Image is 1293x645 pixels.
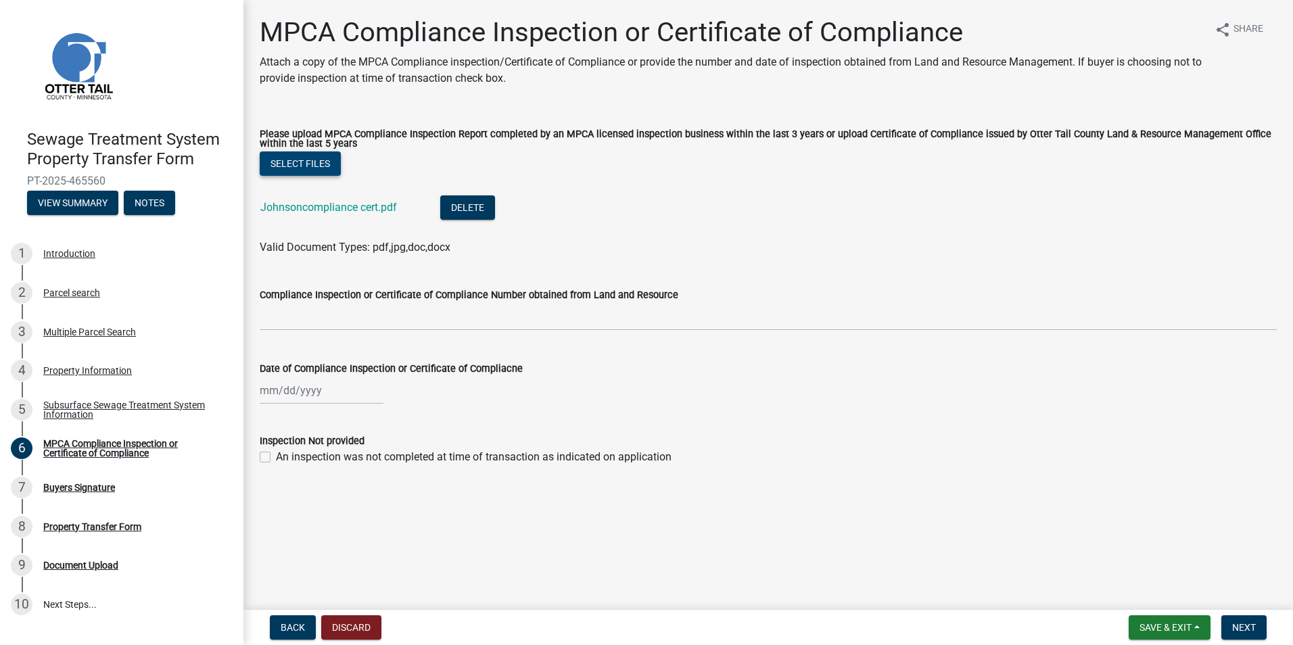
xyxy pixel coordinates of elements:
[11,554,32,576] div: 9
[1232,622,1256,633] span: Next
[11,594,32,615] div: 10
[260,364,523,374] label: Date of Compliance Inspection or Certificate of Compliacne
[276,449,672,465] label: An inspection was not completed at time of transaction as indicated on application
[43,288,100,297] div: Parcel search
[260,151,341,176] button: Select files
[1129,615,1210,640] button: Save & Exit
[440,195,495,220] button: Delete
[440,202,495,215] wm-modal-confirm: Delete Document
[260,201,397,214] a: Johnsoncompliance cert.pdf
[43,522,141,531] div: Property Transfer Form
[27,198,118,209] wm-modal-confirm: Summary
[260,291,678,300] label: Compliance Inspection or Certificate of Compliance Number obtained from Land and Resource
[43,560,118,570] div: Document Upload
[27,14,128,116] img: Otter Tail County, Minnesota
[321,615,381,640] button: Discard
[11,321,32,343] div: 3
[1233,22,1263,38] span: Share
[27,174,216,187] span: PT-2025-465560
[11,243,32,264] div: 1
[1221,615,1267,640] button: Next
[260,437,365,446] label: Inspection Not provided
[11,399,32,421] div: 5
[260,130,1277,149] label: Please upload MPCA Compliance Inspection Report completed by an MPCA licensed inspection business...
[260,54,1204,87] p: Attach a copy of the MPCA Compliance inspection/Certificate of Compliance or provide the number a...
[260,16,1204,49] h1: MPCA Compliance Inspection or Certificate of Compliance
[1215,22,1231,38] i: share
[43,400,222,419] div: Subsurface Sewage Treatment System Information
[43,483,115,492] div: Buyers Signature
[43,439,222,458] div: MPCA Compliance Inspection or Certificate of Compliance
[11,282,32,304] div: 2
[260,241,450,254] span: Valid Document Types: pdf,jpg,doc,docx
[1204,16,1274,43] button: shareShare
[43,249,95,258] div: Introduction
[1139,622,1192,633] span: Save & Exit
[43,366,132,375] div: Property Information
[11,437,32,459] div: 6
[43,327,136,337] div: Multiple Parcel Search
[11,477,32,498] div: 7
[124,198,175,209] wm-modal-confirm: Notes
[260,377,383,404] input: mm/dd/yyyy
[27,130,233,169] h4: Sewage Treatment System Property Transfer Form
[27,191,118,215] button: View Summary
[281,622,305,633] span: Back
[124,191,175,215] button: Notes
[270,615,316,640] button: Back
[11,516,32,537] div: 8
[11,360,32,381] div: 4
